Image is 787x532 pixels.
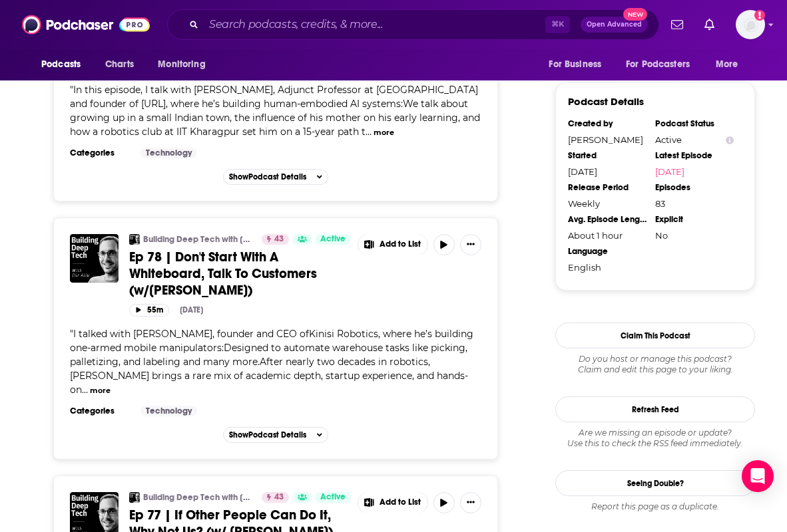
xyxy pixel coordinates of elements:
span: 43 [274,233,284,246]
span: " [70,84,480,138]
div: [DATE] [568,166,647,177]
div: [PERSON_NAME] [568,134,647,145]
span: Monitoring [158,55,205,74]
a: Charts [97,52,142,77]
img: Building Deep Tech with Ilir Aliu [129,234,140,245]
a: Building Deep Tech with [PERSON_NAME] [143,492,253,503]
span: ... [82,384,88,396]
button: Show More Button [460,234,481,255]
div: Avg. Episode Length [568,214,647,225]
span: I talked with [PERSON_NAME], founder and CEO ofKinisi Robotics, where he’s building one-armed mob... [70,328,473,396]
span: In this episode, I talk with [PERSON_NAME], Adjunct Professor at [GEOGRAPHIC_DATA] and founder of... [70,84,480,138]
button: open menu [539,52,618,77]
div: Claim and edit this page to your liking. [555,354,755,375]
svg: Add a profile image [754,10,765,21]
span: ⌘ K [545,16,570,33]
img: Building Deep Tech with Ilir Aliu [129,492,140,503]
a: Show notifications dropdown [666,13,688,36]
span: Ep 78 | Don't Start With A Whiteboard, Talk To Customers (w/[PERSON_NAME]) [129,249,317,299]
img: User Profile [736,10,765,39]
span: Podcasts [41,55,81,74]
button: Show More Button [358,492,427,513]
a: 43 [262,234,289,245]
div: English [568,262,647,273]
input: Search podcasts, credits, & more... [204,14,545,35]
span: New [623,8,647,21]
span: Do you host or manage this podcast? [555,354,755,364]
div: 83 [655,198,734,209]
span: " [70,328,473,396]
button: open menu [706,52,755,77]
button: more [90,385,111,396]
span: 43 [274,491,284,504]
span: For Podcasters [626,55,690,74]
button: open menu [148,52,222,77]
h3: Podcast Details [568,95,644,108]
a: Ep 78 | Don't Start With A Whiteboard, Talk To Customers (w/[PERSON_NAME]) [129,249,351,299]
img: Ep 78 | Don't Start With A Whiteboard, Talk To Customers (w/Brennand Pierce) [70,234,119,283]
button: Show Info [726,135,734,145]
button: Open AdvancedNew [581,17,648,33]
span: For Business [549,55,601,74]
span: Add to List [380,497,421,507]
button: Show More Button [460,492,481,513]
div: Podcast Status [655,118,734,129]
div: Episodes [655,182,734,193]
span: ... [366,126,372,138]
span: Active [320,491,346,504]
h3: Categories [70,406,130,416]
button: open menu [617,52,709,77]
span: Show Podcast Details [229,430,306,440]
div: [DATE] [180,305,203,315]
img: Podchaser - Follow, Share and Rate Podcasts [22,12,150,37]
div: Search podcasts, credits, & more... [167,9,659,40]
a: Technology [140,148,197,158]
div: Latest Episode [655,150,734,161]
a: [DATE] [655,166,734,177]
a: Active [315,234,351,245]
div: Are we missing an episode or update? Use this to check the RSS feed immediately. [555,428,755,449]
span: Logged in as Isabellaoidem [736,10,765,39]
a: Building Deep Tech with [PERSON_NAME] [143,234,253,245]
button: more [374,127,394,138]
span: Charts [105,55,134,74]
span: Active [320,233,346,246]
span: Show Podcast Details [229,172,306,182]
div: Report this page as a duplicate. [555,501,755,512]
div: Active [655,134,734,145]
a: Active [315,492,351,503]
button: ShowPodcast Details [223,427,328,443]
button: 55m [129,304,169,317]
h3: Categories [70,148,130,158]
div: Weekly [568,198,647,209]
div: Language [568,246,647,257]
div: Explicit [655,214,734,225]
button: Refresh Feed [555,396,755,422]
a: Show notifications dropdown [699,13,720,36]
div: Started [568,150,647,161]
button: Show profile menu [736,10,765,39]
div: About 1 hour [568,230,647,241]
a: Seeing Double? [555,470,755,496]
span: More [716,55,738,74]
span: Open Advanced [587,21,642,28]
button: open menu [32,52,98,77]
div: Open Intercom Messenger [742,460,774,492]
div: Release Period [568,182,647,193]
div: Created by [568,118,647,129]
a: Technology [140,406,197,416]
a: 43 [262,492,289,503]
button: Claim This Podcast [555,323,755,348]
span: Add to List [380,239,421,249]
button: Show More Button [358,234,427,255]
button: ShowPodcast Details [223,169,328,185]
div: No [655,230,734,241]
